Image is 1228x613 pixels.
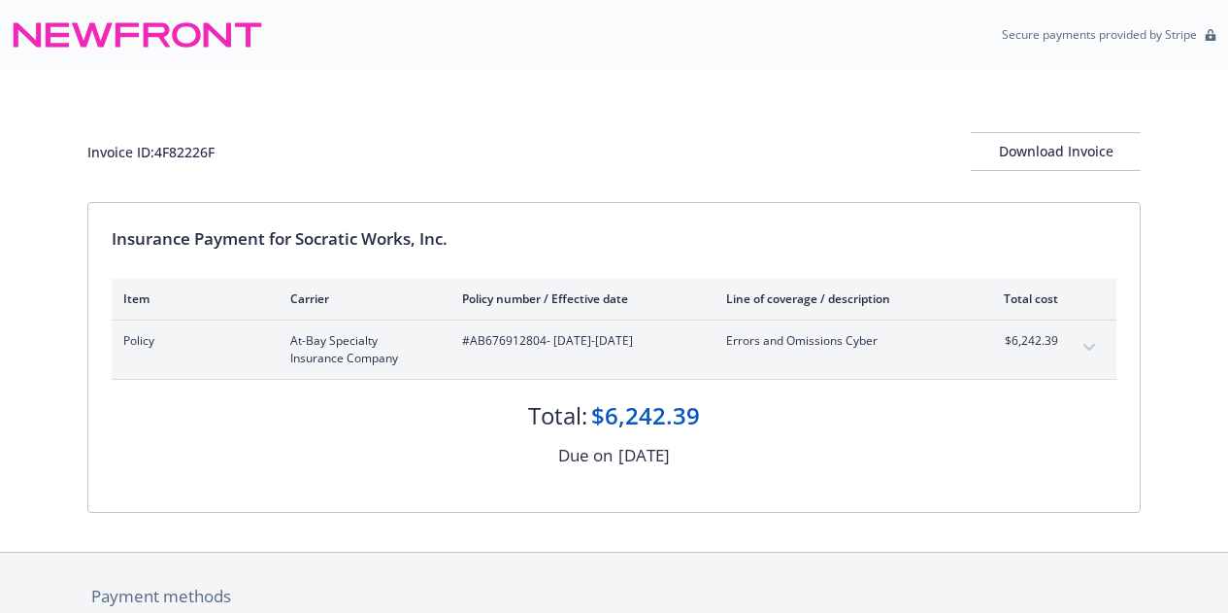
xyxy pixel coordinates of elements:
[618,443,670,468] div: [DATE]
[462,290,695,307] div: Policy number / Effective date
[112,321,1116,379] div: PolicyAt-Bay Specialty Insurance Company#AB676912804- [DATE]-[DATE]Errors and Omissions Cyber$6,2...
[462,332,695,350] span: #AB676912804 - [DATE]-[DATE]
[123,290,259,307] div: Item
[87,142,215,162] div: Invoice ID: 4F82226F
[971,133,1141,170] div: Download Invoice
[971,132,1141,171] button: Download Invoice
[591,399,700,432] div: $6,242.39
[290,332,431,367] span: At-Bay Specialty Insurance Company
[726,290,954,307] div: Line of coverage / description
[985,332,1058,350] span: $6,242.39
[1074,332,1105,363] button: expand content
[123,332,259,350] span: Policy
[528,399,587,432] div: Total:
[91,584,1137,609] div: Payment methods
[985,290,1058,307] div: Total cost
[558,443,613,468] div: Due on
[726,332,954,350] span: Errors and Omissions Cyber
[112,226,1116,252] div: Insurance Payment for Socratic Works, Inc.
[1002,26,1197,43] p: Secure payments provided by Stripe
[290,290,431,307] div: Carrier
